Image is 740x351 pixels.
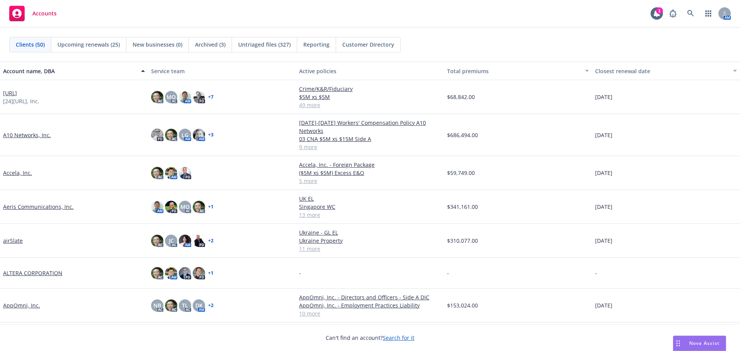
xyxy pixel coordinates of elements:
[689,340,720,346] span: Nova Assist
[383,334,414,341] a: Search for it
[595,67,728,75] div: Closest renewal date
[3,131,51,139] a: A10 Networks, Inc.
[299,85,441,93] a: Crime/K&R/Fiduciary
[179,267,191,279] img: photo
[299,309,441,317] a: 10 more
[683,6,698,21] a: Search
[673,336,726,351] button: Nova Assist
[447,269,449,277] span: -
[303,40,330,49] span: Reporting
[595,301,612,309] span: [DATE]
[299,119,441,135] a: [DATE]-[DATE] Workers' Compensation Policy A10 Networks
[193,235,205,247] img: photo
[151,201,163,213] img: photo
[195,40,225,49] span: Archived (3)
[299,169,441,177] a: ($5M xs $5M) Excess E&O
[179,235,191,247] img: photo
[296,62,444,80] button: Active policies
[595,237,612,245] span: [DATE]
[165,201,177,213] img: photo
[701,6,716,21] a: Switch app
[595,93,612,101] span: [DATE]
[447,203,478,211] span: $341,161.00
[169,237,174,245] span: JC
[193,267,205,279] img: photo
[299,143,441,151] a: 9 more
[299,228,441,237] a: Ukraine - GL EL
[299,293,441,301] a: AppOmni, Inc. - Directors and Officers - Side A DIC
[299,161,441,169] a: Accela, Inc. - Foreign Package
[595,169,612,177] span: [DATE]
[299,67,441,75] div: Active policies
[151,267,163,279] img: photo
[193,129,205,141] img: photo
[153,301,161,309] span: NB
[151,235,163,247] img: photo
[656,7,663,14] div: 1
[3,269,62,277] a: ALTERA CORPORATION
[208,303,214,308] a: + 2
[3,301,40,309] a: AppOmni, Inc.
[3,203,74,211] a: Aeris Communications, Inc.
[165,299,177,312] img: photo
[3,237,23,245] a: airSlate
[208,271,214,275] a: + 1
[165,129,177,141] img: photo
[342,40,394,49] span: Customer Directory
[179,91,191,103] img: photo
[665,6,681,21] a: Report a Bug
[299,211,441,219] a: 13 more
[182,131,188,139] span: LG
[165,167,177,179] img: photo
[299,93,441,101] a: $5M xs $5M
[447,67,580,75] div: Total premiums
[673,336,683,351] div: Drag to move
[179,167,191,179] img: photo
[299,237,441,245] a: Ukraine Property
[6,3,60,24] a: Accounts
[151,167,163,179] img: photo
[238,40,291,49] span: Untriaged files (327)
[299,195,441,203] a: UK EL
[57,40,120,49] span: Upcoming renewals (25)
[444,62,592,80] button: Total premiums
[3,97,39,105] span: [24][URL], Inc.
[151,129,163,141] img: photo
[208,205,214,209] a: + 1
[595,131,612,139] span: [DATE]
[447,301,478,309] span: $153,024.00
[299,203,441,211] a: Singapore WC
[165,267,177,279] img: photo
[447,237,478,245] span: $310,077.00
[299,269,301,277] span: -
[595,203,612,211] span: [DATE]
[166,93,176,101] span: MQ
[595,269,597,277] span: -
[299,135,441,143] a: 03 CNA $5M xs $15M Side A
[299,177,441,185] a: 5 more
[151,67,293,75] div: Service team
[592,62,740,80] button: Closest renewal date
[133,40,182,49] span: New businesses (0)
[16,40,45,49] span: Clients (50)
[447,131,478,139] span: $686,494.00
[193,91,205,103] img: photo
[193,201,205,213] img: photo
[208,238,214,243] a: + 2
[32,10,57,17] span: Accounts
[195,301,203,309] span: DK
[208,95,214,99] a: + 7
[3,67,136,75] div: Account name, DBA
[447,169,475,177] span: $59,749.00
[299,101,441,109] a: 49 more
[180,203,190,211] span: MQ
[299,301,441,309] a: AppOmni, Inc. - Employment Practices Liability
[447,93,475,101] span: $68,842.00
[208,133,214,137] a: + 3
